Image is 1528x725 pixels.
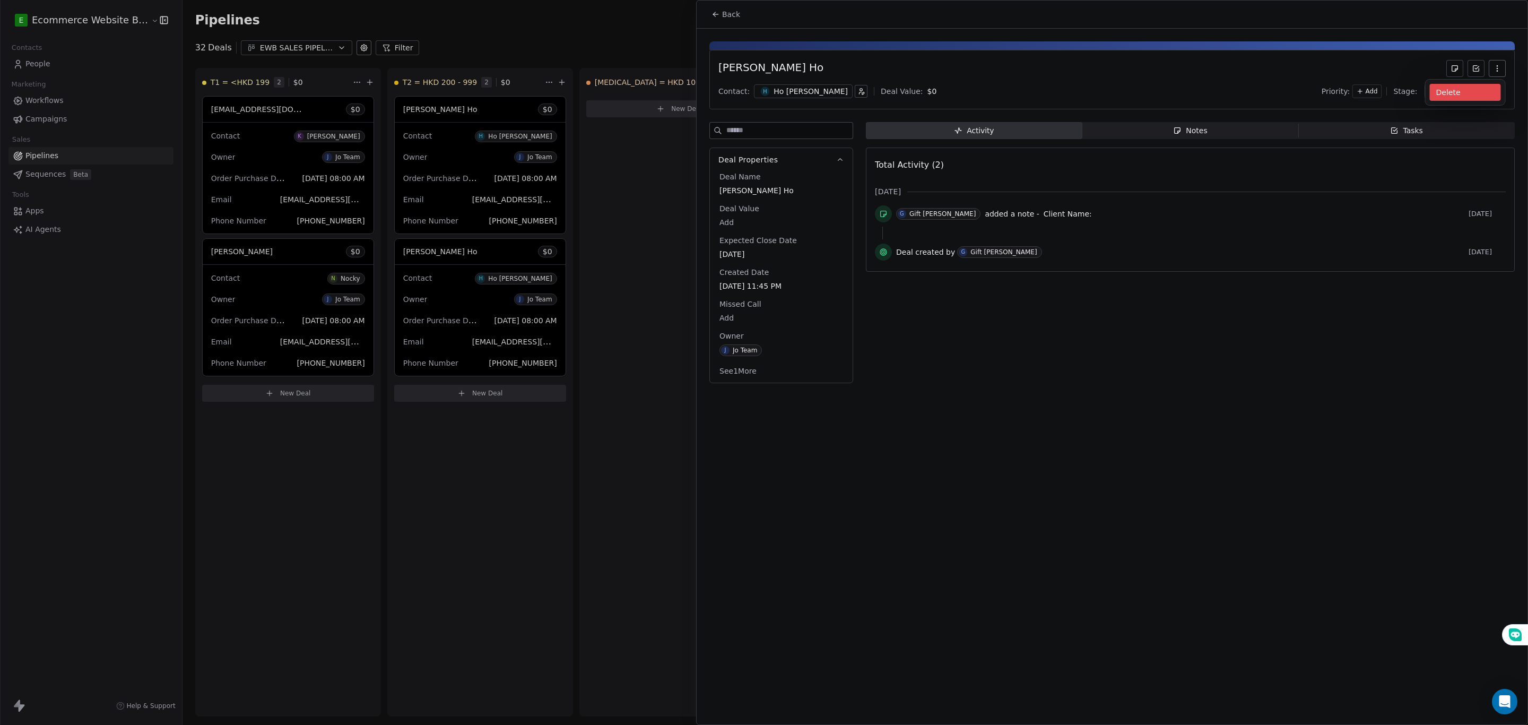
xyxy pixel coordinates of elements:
div: Deal Value: [881,86,923,97]
div: G [900,210,904,218]
span: added a note - [985,209,1039,219]
button: Deal Properties [710,148,853,171]
span: Deal Properties [718,154,778,165]
span: $ 0 [927,87,937,96]
span: [DATE] 11:45 PM [719,281,843,291]
span: Stage: [1393,86,1417,97]
span: Total Activity (2) [875,160,944,170]
span: Deal Name [717,171,763,182]
div: Contact: [718,86,750,97]
span: Deal created by [896,247,955,257]
span: Expected Close Date [717,235,799,246]
div: Gift [PERSON_NAME] [970,248,1037,256]
span: H [761,87,770,96]
button: See1More [713,361,763,381]
button: Back [705,5,746,24]
div: [PERSON_NAME] Ho [718,60,823,77]
div: Notes [1173,125,1207,136]
div: Gift [PERSON_NAME] [909,210,976,218]
div: Delete [1430,84,1501,101]
div: Tasks [1390,125,1423,136]
div: Deal Properties [710,171,853,383]
span: Add [719,313,843,323]
span: [DATE] [1469,248,1506,256]
span: Add [1366,87,1378,96]
div: J [725,346,726,355]
div: Open Intercom Messenger [1492,689,1517,714]
span: [DATE] [719,249,843,260]
span: Owner [717,331,746,341]
span: Add [719,217,843,228]
div: G [961,248,965,256]
span: Missed Call [717,299,763,309]
span: Priority: [1322,86,1350,97]
span: Created Date [717,267,771,278]
span: Deal Value [717,203,761,214]
div: Ho [PERSON_NAME] [774,86,848,97]
span: [DATE] [875,186,901,197]
span: [DATE] [1469,210,1506,218]
span: [PERSON_NAME] Ho [719,185,843,196]
a: Client Name: [1044,208,1092,220]
div: Jo Team [733,347,757,354]
span: Client Name: [1044,210,1092,218]
span: Back [722,9,740,20]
